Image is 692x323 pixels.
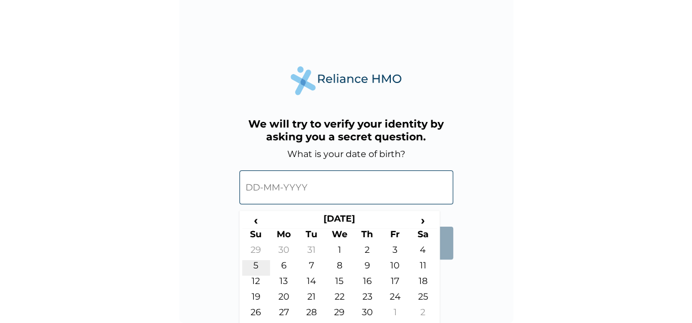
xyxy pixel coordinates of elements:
[354,291,381,307] td: 23
[409,276,437,291] td: 18
[409,213,437,227] span: ›
[298,244,326,260] td: 31
[242,229,270,244] th: Su
[242,213,270,227] span: ‹
[326,260,354,276] td: 8
[409,307,437,322] td: 2
[298,276,326,291] td: 14
[354,229,381,244] th: Th
[270,244,298,260] td: 30
[326,291,354,307] td: 22
[326,307,354,322] td: 29
[326,276,354,291] td: 15
[242,291,270,307] td: 19
[381,307,409,322] td: 1
[298,291,326,307] td: 21
[270,291,298,307] td: 20
[270,213,409,229] th: [DATE]
[381,260,409,276] td: 10
[291,66,402,95] img: Reliance Health's Logo
[409,244,437,260] td: 4
[326,244,354,260] td: 1
[409,291,437,307] td: 25
[354,276,381,291] td: 16
[242,307,270,322] td: 26
[409,229,437,244] th: Sa
[242,244,270,260] td: 29
[242,260,270,276] td: 5
[354,244,381,260] td: 2
[381,244,409,260] td: 3
[270,307,298,322] td: 27
[326,229,354,244] th: We
[270,260,298,276] td: 6
[381,291,409,307] td: 24
[298,307,326,322] td: 28
[409,260,437,276] td: 11
[381,229,409,244] th: Fr
[287,149,405,159] label: What is your date of birth?
[270,276,298,291] td: 13
[354,260,381,276] td: 9
[381,276,409,291] td: 17
[270,229,298,244] th: Mo
[242,276,270,291] td: 12
[298,260,326,276] td: 7
[239,170,453,204] input: DD-MM-YYYY
[298,229,326,244] th: Tu
[354,307,381,322] td: 30
[239,118,453,143] h3: We will try to verify your identity by asking you a secret question.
